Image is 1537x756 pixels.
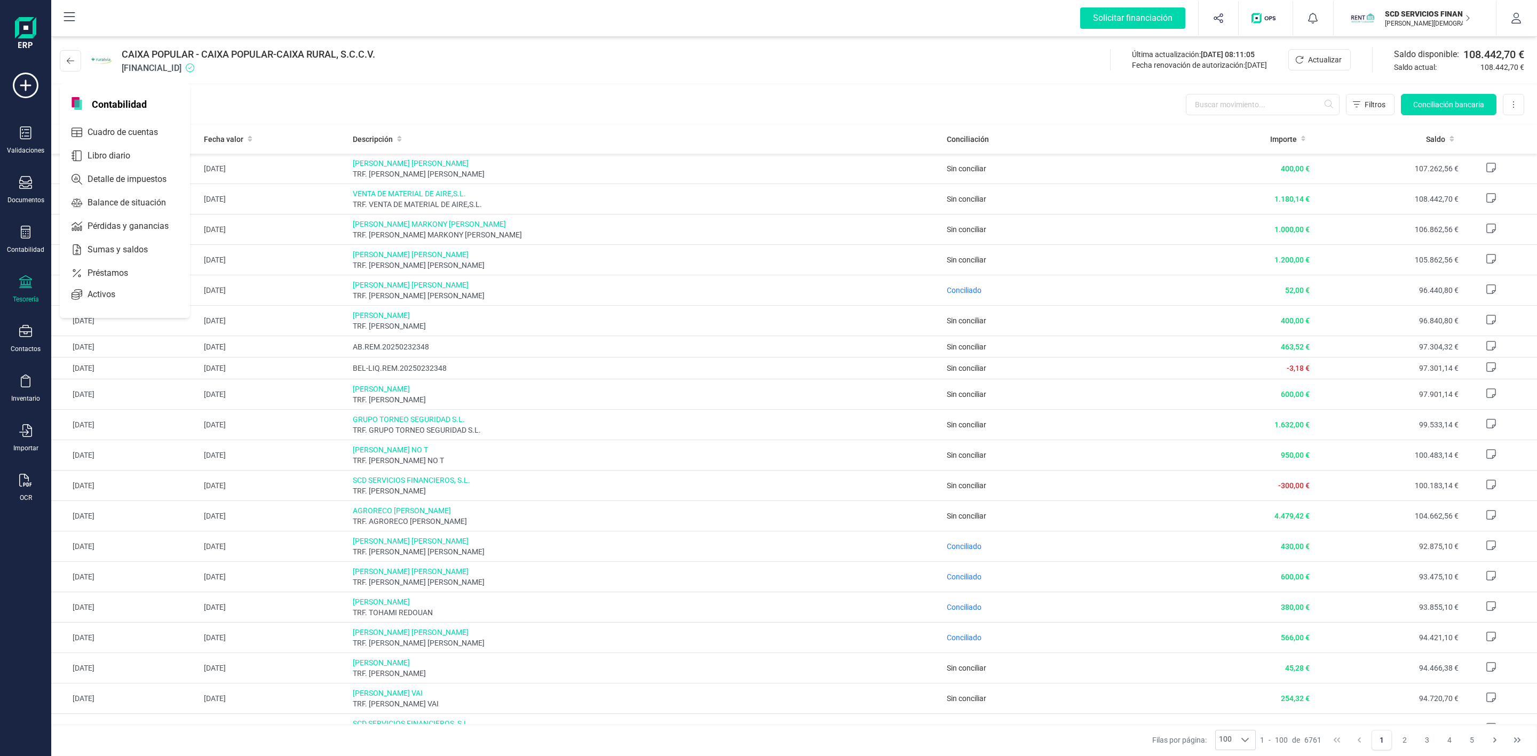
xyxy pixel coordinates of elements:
span: Fecha valor [204,134,243,145]
span: TRF. GRUPO TORNEO SEGURIDAD S.L. [353,425,939,435]
span: 400,00 € [1281,316,1310,325]
button: Solicitar financiación [1067,1,1198,35]
span: TRF. [PERSON_NAME] [PERSON_NAME] [353,290,939,301]
div: Filas por página: [1152,730,1256,750]
div: Última actualización: [1132,49,1267,60]
td: [DATE] [200,500,348,531]
span: Saldo actual: [1394,62,1476,73]
td: [DATE] [51,154,200,184]
span: Sin conciliar [947,481,986,490]
td: 93.855,10 € [1314,592,1462,622]
button: Last Page [1507,730,1527,750]
span: Sin conciliar [947,343,986,351]
td: [DATE] [200,652,348,683]
button: Actualizar [1288,49,1351,70]
span: AB.REM.20250232348 [353,341,939,352]
td: [DATE] [51,357,200,379]
td: 99.533,14 € [1314,409,1462,440]
span: Activos [83,288,134,301]
button: SCSCD SERVICIOS FINANCIEROS SL[PERSON_NAME][DEMOGRAPHIC_DATA][DEMOGRAPHIC_DATA] [1346,1,1483,35]
td: 97.301,14 € [1314,357,1462,379]
span: Préstamos [83,267,147,280]
span: 108.442,70 € [1480,62,1524,73]
span: VENTA DE MATERIAL DE AIRE,S.L. [353,188,939,199]
button: Conciliación bancaria [1401,94,1496,115]
td: [DATE] [200,440,348,470]
span: Sin conciliar [947,512,986,520]
span: [PERSON_NAME] [353,657,939,668]
span: Actualizar [1308,54,1342,65]
button: Page 3 [1417,730,1437,750]
td: 100.483,14 € [1314,440,1462,470]
div: - [1260,735,1321,745]
button: Page 2 [1395,730,1415,750]
span: TRF. [PERSON_NAME] NO T [353,455,939,466]
span: Sin conciliar [947,195,986,203]
td: [DATE] [200,184,348,214]
p: [PERSON_NAME][DEMOGRAPHIC_DATA][DEMOGRAPHIC_DATA] [1385,19,1470,28]
td: 92.875,10 € [1314,531,1462,561]
div: Importar [13,444,38,452]
button: Filtros [1346,94,1395,115]
div: OCR [20,494,32,502]
span: TRF. [PERSON_NAME] VAI [353,698,939,709]
span: Detalle de impuestos [83,173,186,186]
span: Saldo [1426,134,1445,145]
td: 96.840,80 € [1314,306,1462,336]
td: [DATE] [200,214,348,245]
span: [PERSON_NAME] [353,384,939,394]
td: [DATE] [51,306,200,336]
img: Logo Finanedi [15,17,36,51]
span: Sin conciliar [947,164,986,173]
span: [PERSON_NAME] [PERSON_NAME] [353,158,939,169]
span: Contabilidad [85,97,153,110]
span: Sin conciliar [947,316,986,325]
span: de [1292,735,1300,745]
td: 97.901,14 € [1314,379,1462,409]
div: Contactos [11,345,41,353]
td: 94.720,70 € [1314,683,1462,713]
td: [DATE] [51,275,200,306]
span: CAIXA POPULAR - CAIXA POPULAR-CAIXA RURAL, S.C.C.V. [122,47,375,62]
td: [DATE] [200,470,348,500]
span: 430,00 € [1281,542,1310,551]
td: [DATE] [51,531,200,561]
td: 94.466,38 € [1314,652,1462,683]
td: [DATE] [51,713,200,744]
td: [DATE] [51,184,200,214]
span: TRF. [PERSON_NAME] [353,486,939,496]
span: 4.479,42 € [1274,512,1310,520]
span: -300,00 € [1278,481,1310,490]
div: Solicitar financiación [1080,7,1185,29]
span: [PERSON_NAME] [PERSON_NAME] [353,249,939,260]
span: 1 [1260,735,1264,745]
img: Logo de OPS [1251,13,1280,23]
td: [DATE] [200,245,348,275]
td: 94.421,10 € [1314,622,1462,652]
td: [DATE] [200,561,348,592]
span: TRF. [PERSON_NAME] [PERSON_NAME] [353,577,939,587]
span: Sin conciliar [947,390,986,399]
td: 97.304,32 € [1314,336,1462,357]
span: 600,00 € [1281,390,1310,399]
td: [DATE] [200,622,348,652]
td: [DATE] [200,531,348,561]
span: BEL-LIQ.REM.20250232348 [353,363,939,373]
span: [PERSON_NAME] MARKONY [PERSON_NAME] [353,219,939,229]
span: 100 [1275,735,1288,745]
span: Saldo disponible: [1394,48,1459,61]
td: 107.262,56 € [1314,154,1462,184]
span: [FINANCIAL_ID] [122,62,375,75]
span: 6761 [1304,735,1321,745]
p: SCD SERVICIOS FINANCIEROS SL [1385,9,1470,19]
span: 1.000,00 € [1274,225,1310,234]
span: 950,00 € [1281,451,1310,459]
span: Importe [1270,134,1297,145]
td: [DATE] [51,470,200,500]
td: 106.862,56 € [1314,214,1462,245]
span: Balance de situación [83,196,185,209]
td: 96.440,80 € [1314,275,1462,306]
span: 400,00 € [1281,164,1310,173]
td: [DATE] [200,357,348,379]
button: Next Page [1485,730,1505,750]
